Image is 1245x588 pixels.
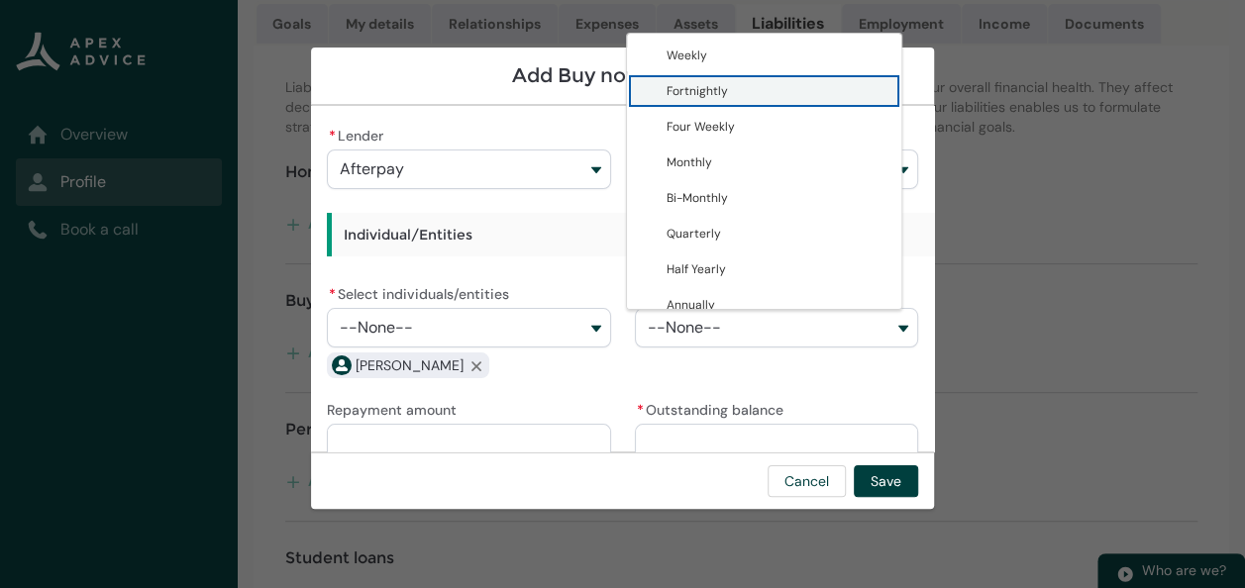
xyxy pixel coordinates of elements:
[340,319,413,337] span: --None--
[327,396,465,420] label: Repayment amount
[327,308,610,347] button: Select individuals/entities
[667,190,728,206] span: Bi-Monthly
[327,149,610,189] button: Lender
[667,261,726,277] span: Half Yearly
[637,401,644,419] abbr: required
[667,226,721,242] span: Quarterly
[327,280,517,304] label: Select individuals/entities
[768,465,846,497] button: Cancel
[667,297,715,313] span: Annually
[327,213,1003,256] h3: Individual/Entities
[464,352,489,378] button: Remove Frances Taka
[626,33,902,310] div: Repayment frequency
[635,396,791,420] label: Outstanding balance
[329,127,336,145] abbr: required
[340,160,404,178] span: Afterpay
[854,465,918,497] button: Save
[667,119,735,135] span: Four Weekly
[329,285,336,303] abbr: required
[635,308,918,347] button: Repayment frequency
[356,355,464,376] span: Frances Taka
[648,319,721,337] span: --None--
[327,122,391,146] label: Lender
[327,63,918,88] h1: Add Buy now pay later
[667,154,712,170] span: Monthly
